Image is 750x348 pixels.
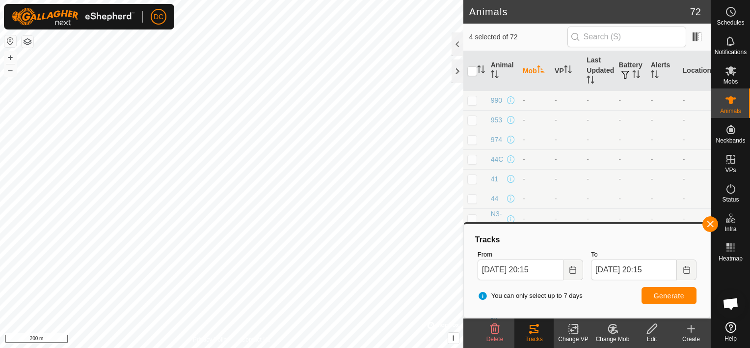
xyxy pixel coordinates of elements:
app-display-virtual-paddock-transition: - [555,175,557,183]
button: Reset Map [4,35,16,47]
div: - [523,174,547,184]
span: - [587,96,589,104]
span: Mobs [723,79,738,85]
span: - [587,215,589,223]
span: N3-NT [491,209,505,230]
th: Battery [615,51,646,91]
span: Heatmap [719,256,743,261]
span: 41 [491,174,499,184]
th: Mob [519,51,551,91]
span: Status [722,197,739,203]
td: - [679,169,711,189]
span: Generate [654,292,684,300]
button: – [4,64,16,76]
td: - [647,130,679,149]
img: Gallagher Logo [12,8,134,26]
td: - [615,208,646,230]
button: i [448,333,459,344]
span: 990 [491,95,502,106]
button: Generate [642,287,696,304]
span: Animals [720,108,741,114]
th: Location [679,51,711,91]
label: To [591,250,696,260]
td: - [615,169,646,189]
td: - [679,130,711,149]
div: - [523,95,547,106]
td: - [615,189,646,208]
div: Open chat [716,289,746,319]
span: 4 selected of 72 [469,32,567,42]
span: Schedules [717,20,744,26]
td: - [679,90,711,110]
app-display-virtual-paddock-transition: - [555,155,557,163]
button: Choose Date [677,260,696,280]
input: Search (S) [567,27,686,47]
h2: Animals [469,6,690,18]
p-sorticon: Activate to sort [587,77,594,85]
div: - [523,154,547,165]
td: - [615,149,646,169]
button: Map Layers [22,36,33,48]
span: 44C [491,154,504,165]
app-display-virtual-paddock-transition: - [555,136,557,144]
p-sorticon: Activate to sort [477,67,485,75]
div: Tracks [474,234,700,246]
div: Edit [632,335,671,344]
div: - [523,214,547,224]
div: - [523,135,547,145]
p-sorticon: Activate to sort [632,72,640,80]
span: i [453,334,455,342]
a: Help [711,318,750,346]
td: - [615,110,646,130]
span: Infra [724,226,736,232]
span: 974 [491,135,502,145]
p-sorticon: Activate to sort [651,72,659,80]
td: - [679,110,711,130]
div: Tracks [514,335,554,344]
span: - [587,116,589,124]
div: Change VP [554,335,593,344]
span: Notifications [715,49,747,55]
span: - [587,136,589,144]
div: - [523,194,547,204]
span: Neckbands [716,138,745,144]
app-display-virtual-paddock-transition: - [555,195,557,203]
td: - [679,208,711,230]
td: - [615,90,646,110]
app-display-virtual-paddock-transition: - [555,116,557,124]
span: 44 [491,194,499,204]
a: Contact Us [241,335,270,344]
div: - [523,115,547,125]
div: Create [671,335,711,344]
td: - [647,169,679,189]
span: - [587,155,589,163]
td: - [615,130,646,149]
button: Choose Date [563,260,583,280]
span: VPs [725,167,736,173]
span: 72 [690,4,701,19]
th: VP [551,51,583,91]
label: From [478,250,583,260]
th: Last Updated [583,51,615,91]
span: - [587,195,589,203]
a: Privacy Policy [193,335,230,344]
td: - [679,149,711,169]
div: Change Mob [593,335,632,344]
app-display-virtual-paddock-transition: - [555,96,557,104]
span: 953 [491,115,502,125]
p-sorticon: Activate to sort [537,67,545,75]
td: - [647,90,679,110]
th: Animal [487,51,519,91]
span: - [587,175,589,183]
td: - [679,189,711,208]
button: + [4,52,16,63]
td: - [647,110,679,130]
span: You can only select up to 7 days [478,291,583,301]
td: - [647,208,679,230]
td: - [647,189,679,208]
span: DC [154,12,163,22]
th: Alerts [647,51,679,91]
span: Help [724,336,737,342]
p-sorticon: Activate to sort [564,67,572,75]
span: Delete [486,336,504,343]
